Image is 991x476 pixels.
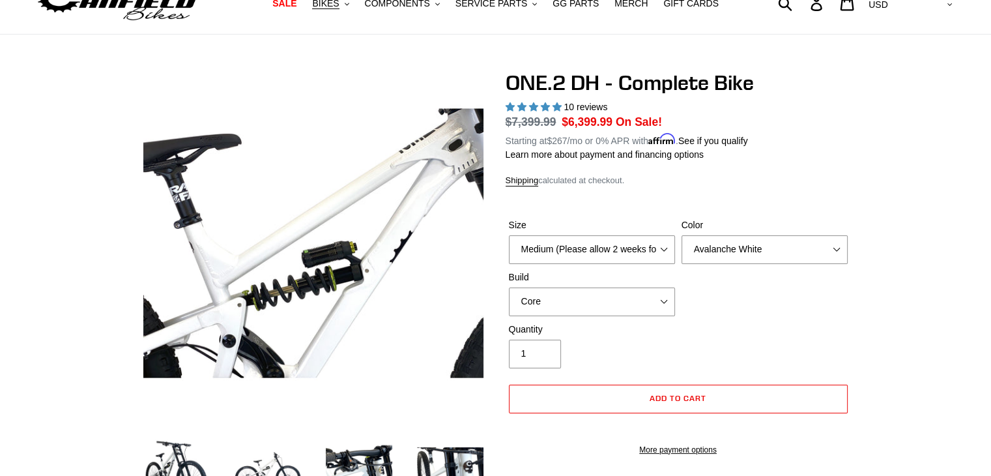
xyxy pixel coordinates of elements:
[506,115,556,128] s: $7,399.99
[506,175,539,186] a: Shipping
[616,113,662,130] span: On Sale!
[506,149,704,160] a: Learn more about payment and financing options
[564,102,607,112] span: 10 reviews
[506,174,851,187] div: calculated at checkout.
[648,134,676,145] span: Affirm
[678,136,748,146] a: See if you qualify - Learn more about Affirm Financing (opens in modal)
[509,323,675,336] label: Quantity
[509,218,675,232] label: Size
[506,70,851,95] h1: ONE.2 DH - Complete Bike
[506,131,748,148] p: Starting at /mo or 0% APR with .
[650,393,706,403] span: Add to cart
[509,271,675,284] label: Build
[562,115,612,128] span: $6,399.99
[682,218,848,232] label: Color
[506,102,564,112] span: 5.00 stars
[509,385,848,413] button: Add to cart
[547,136,567,146] span: $267
[509,444,848,456] a: More payment options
